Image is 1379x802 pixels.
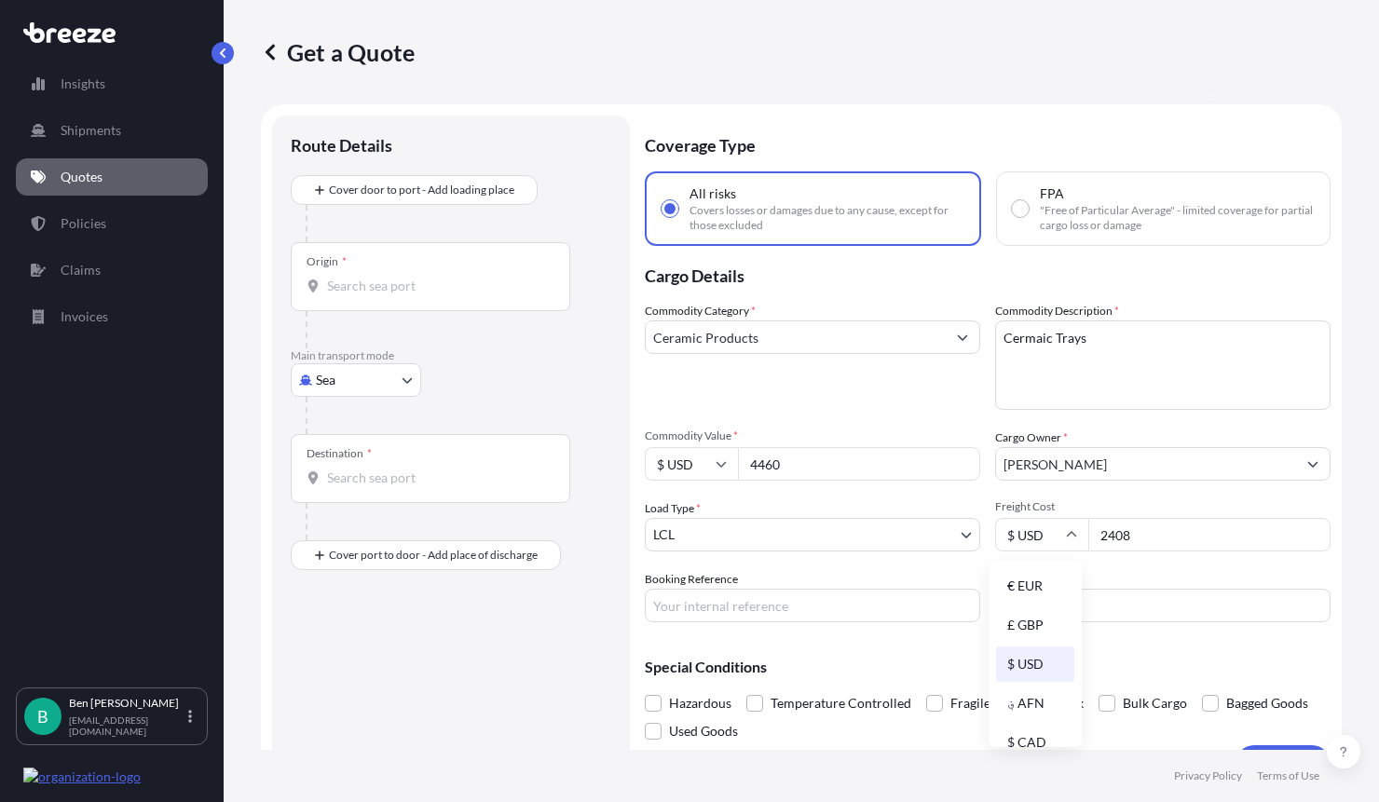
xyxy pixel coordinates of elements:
p: Get a Quote [261,37,415,67]
input: All risksCovers losses or damages due to any cause, except for those excluded [662,200,678,217]
span: Hazardous [669,689,731,717]
p: Shipments [61,121,121,140]
span: Load Type [645,499,701,518]
label: Cargo Owner [995,428,1068,447]
span: LCL [653,525,675,544]
a: Shipments [16,112,208,149]
span: Cover door to port - Add loading place [329,181,514,199]
div: ؋ AFN [996,686,1074,721]
p: Special Conditions [645,659,1331,674]
span: Temperature Controlled [771,689,911,717]
span: Cover port to door - Add place of discharge [329,546,538,564]
p: Invoices [61,307,108,326]
div: $ CAD [996,725,1074,760]
input: FPA"Free of Particular Average" - limited coverage for partial cargo loss or damage [1012,200,1029,217]
button: Cover port to door - Add place of discharge [291,540,561,570]
a: Claims [16,251,208,289]
label: Booking Reference [645,570,738,589]
span: "Free of Particular Average" - limited coverage for partial cargo loss or damage [1040,203,1315,233]
a: Insights [16,65,208,102]
span: Bulk Cargo [1123,689,1187,717]
span: Bagged Goods [1226,689,1308,717]
p: Quotes [61,168,102,186]
span: FPA [1040,184,1064,203]
button: Show suggestions [1296,447,1330,481]
input: Your internal reference [645,589,980,622]
p: Main transport mode [291,348,611,363]
span: Sea [316,371,335,389]
div: € EUR [996,568,1074,604]
a: Terms of Use [1257,768,1319,783]
input: Type amount [738,447,980,481]
button: Show suggestions [946,320,979,354]
span: Covers losses or damages due to any cause, except for those excluded [689,203,964,233]
a: Quotes [16,158,208,196]
span: Used Goods [669,717,738,745]
input: Select a commodity type [646,320,946,354]
span: Freight Cost [995,499,1331,514]
div: £ GBP [996,607,1074,643]
button: Cover door to port - Add loading place [291,175,538,205]
div: $ USD [996,646,1074,682]
button: Select transport [291,363,421,397]
img: organization-logo [23,768,141,786]
input: Enter amount [1088,518,1331,551]
div: Origin [307,254,347,269]
a: Invoices [16,298,208,335]
p: Ben [PERSON_NAME] [69,696,184,711]
label: Commodity Category [645,302,756,320]
p: Claims [61,261,101,279]
p: [EMAIL_ADDRESS][DOMAIN_NAME] [69,714,184,737]
a: Privacy Policy [1174,768,1242,783]
input: Origin [327,277,547,295]
span: Commodity Value [645,428,980,443]
a: Policies [16,205,208,242]
p: Route Details [291,134,392,156]
p: Policies [61,214,106,233]
input: Destination [327,469,547,487]
button: Get a Quote [1236,745,1331,782]
div: Destination [307,446,372,461]
span: B [37,707,48,726]
span: Fragile [950,689,990,717]
p: Cargo Details [645,246,1331,302]
label: Commodity Description [995,302,1119,320]
input: Full name [996,447,1296,481]
p: Coverage Type [645,116,1331,171]
span: All risks [689,184,736,203]
input: Enter name [995,589,1331,622]
button: LCL [645,518,980,551]
p: Insights [61,75,105,93]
